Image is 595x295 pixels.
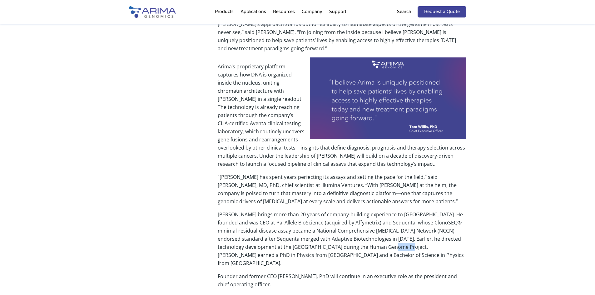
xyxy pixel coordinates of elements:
p: Arima’s proprietary platform captures how DNA is organized inside the nucleus, uniting chromatin ... [218,62,466,173]
p: Search [397,8,411,16]
a: Request a Quote [418,6,466,17]
p: Founder and former CEO [PERSON_NAME], PhD will continue in an executive role as the president and... [218,272,466,293]
img: Arima-Genomics-logo [129,6,176,18]
img: Tom Wilis CEO Quote [310,57,466,139]
p: [PERSON_NAME] brings more than 20 years of company-building experience to [GEOGRAPHIC_DATA]. He f... [218,210,466,272]
p: “[PERSON_NAME] has spent years perfecting its assays and setting the pace for the field,” said [P... [218,173,466,210]
p: “During my decade at Illumina Ventures, I evaluated countless genomics innovations, yet [PERSON_N... [218,12,466,57]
